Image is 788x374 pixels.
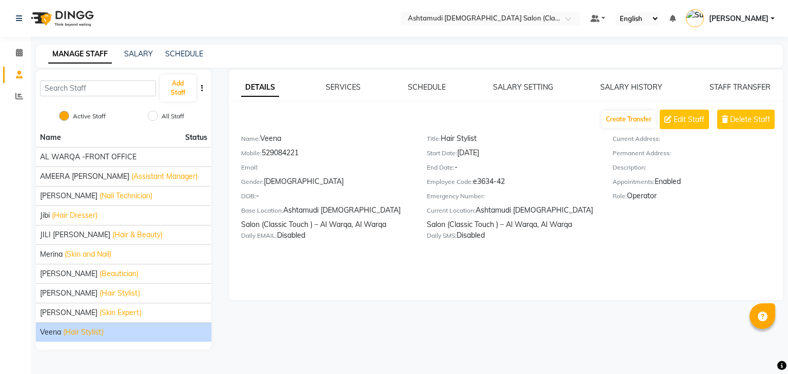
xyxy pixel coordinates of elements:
a: DETAILS [241,78,279,97]
label: Email: [241,163,259,172]
a: SALARY HISTORY [600,82,662,92]
div: Hair Stylist [427,133,597,148]
a: STAFF TRANSFER [710,82,771,92]
div: Disabled [427,230,597,244]
span: AL WARQA -FRONT OFFICE [40,152,136,162]
div: Veena [241,133,411,148]
label: Base Location: [241,206,283,215]
a: SCHEDULE [165,49,203,58]
span: [PERSON_NAME] [40,307,97,318]
img: Suparna [686,9,704,27]
div: Enabled [613,176,783,191]
span: Jibi [40,210,50,221]
label: Gender: [241,177,264,186]
a: MANAGE STAFF [48,45,112,64]
a: SERVICES [326,82,361,92]
label: Appointments: [613,177,655,186]
div: Ashtamudi [DEMOGRAPHIC_DATA] Salon (Classic Touch ) – Al Warqa, Al Warqa [427,205,597,230]
div: - [427,162,597,176]
span: [PERSON_NAME] [709,13,769,24]
label: Current Address: [613,134,660,143]
span: Veena [40,327,61,338]
span: Name [40,133,61,142]
label: End Date: [427,163,455,172]
div: 529084221 [241,148,411,162]
label: Daily EMAIL: [241,231,277,240]
span: Edit Staff [674,114,704,125]
a: SCHEDULE [408,82,446,92]
div: Ashtamudi [DEMOGRAPHIC_DATA] Salon (Classic Touch ) – Al Warqa, Al Warqa [241,205,411,230]
label: Current Location: [427,206,476,215]
div: [DATE] [427,148,597,162]
span: Merina [40,249,63,260]
label: Description: [613,163,646,172]
span: (Skin and Nail) [65,249,111,260]
button: Create Transfer [602,111,656,128]
span: JILI [PERSON_NAME] [40,230,110,240]
span: (Hair Stylist) [100,288,140,299]
span: (Hair Stylist) [63,327,104,338]
a: SALARY SETTING [493,82,553,92]
span: [PERSON_NAME] [40,191,97,201]
label: Emergency Number: [427,192,485,201]
img: logo [26,4,96,33]
a: SALARY [124,49,153,58]
label: Title: [427,134,441,143]
label: Role: [613,192,627,201]
label: Start Date: [427,149,457,158]
label: Employee Code: [427,177,473,186]
span: Status [185,132,207,143]
button: Edit Staff [660,110,709,129]
div: Disabled [241,230,411,244]
div: e3634-42 [427,176,597,191]
span: Delete Staff [730,114,770,125]
label: Name: [241,134,260,143]
label: All Staff [162,112,184,121]
span: (Skin Expert) [100,307,142,318]
div: Operator [613,191,783,205]
label: Mobile: [241,149,262,158]
div: [DEMOGRAPHIC_DATA] [241,176,411,191]
button: Delete Staff [717,110,775,129]
span: (Hair & Beauty) [112,230,163,240]
span: (Assistant Manager) [131,171,198,182]
span: (Nail Technician) [100,191,152,201]
label: DOB: [241,192,256,201]
button: Add Staff [160,75,196,101]
label: Daily SMS: [427,231,457,240]
span: (Beautician) [100,268,139,279]
div: - [241,191,411,205]
span: [PERSON_NAME] [40,288,97,299]
span: (Hair Dresser) [52,210,97,221]
iframe: chat widget [745,333,778,364]
span: AMEERA [PERSON_NAME] [40,171,129,182]
span: [PERSON_NAME] [40,268,97,279]
label: Active Staff [73,112,106,121]
input: Search Staff [40,80,156,96]
label: Permanent Address: [613,149,671,158]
